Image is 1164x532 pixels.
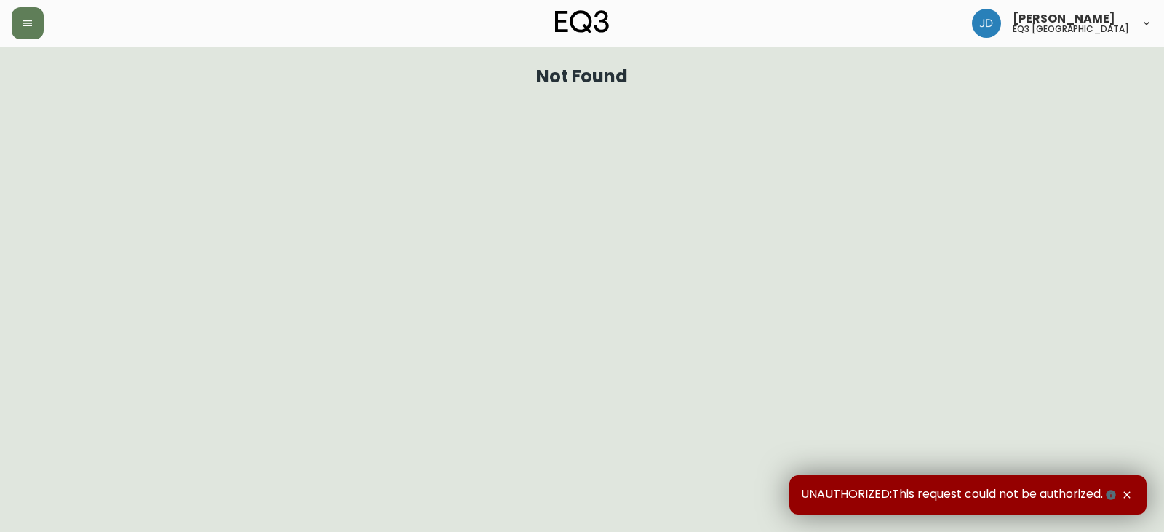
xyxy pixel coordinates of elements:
[536,70,629,83] h1: Not Found
[555,10,609,33] img: logo
[1013,13,1115,25] span: [PERSON_NAME]
[801,487,1119,503] span: UNAUTHORIZED:This request could not be authorized.
[1013,25,1129,33] h5: eq3 [GEOGRAPHIC_DATA]
[972,9,1001,38] img: 7c567ac048721f22e158fd313f7f0981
